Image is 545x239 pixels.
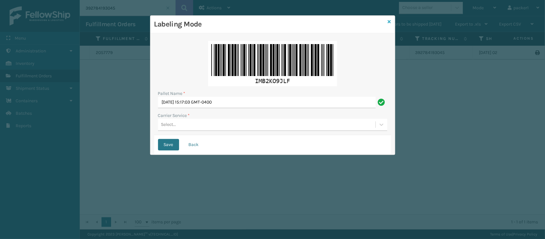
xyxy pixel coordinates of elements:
button: Back [183,139,205,150]
label: Pallet Name [158,90,185,97]
img: 9DdNsmAAAABklEQVQDAM7Jt4GPtdRdAAAAAElFTkSuQmCC [208,41,337,86]
div: Select... [161,121,176,128]
button: Save [158,139,179,150]
label: Carrier Service [158,112,190,119]
h3: Labeling Mode [154,19,385,29]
